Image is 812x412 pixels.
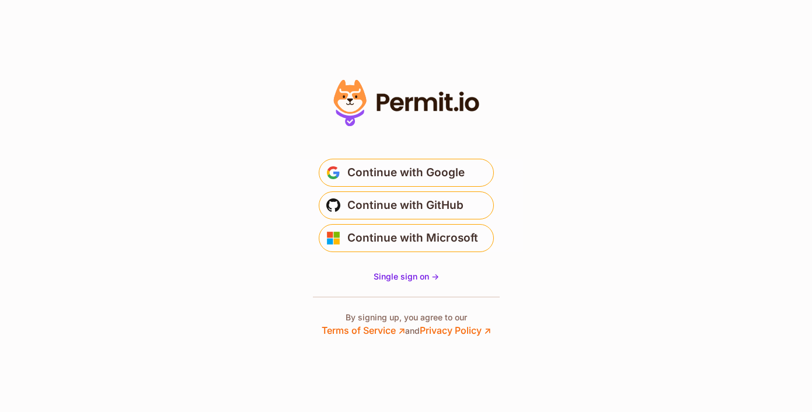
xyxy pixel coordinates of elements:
span: Continue with Google [347,163,465,182]
a: Single sign on -> [374,271,439,282]
button: Continue with GitHub [319,191,494,219]
span: Continue with GitHub [347,196,463,215]
span: Continue with Microsoft [347,229,478,247]
span: Single sign on -> [374,271,439,281]
button: Continue with Microsoft [319,224,494,252]
p: By signing up, you agree to our and [322,312,491,337]
a: Privacy Policy ↗ [420,324,491,336]
a: Terms of Service ↗ [322,324,405,336]
button: Continue with Google [319,159,494,187]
